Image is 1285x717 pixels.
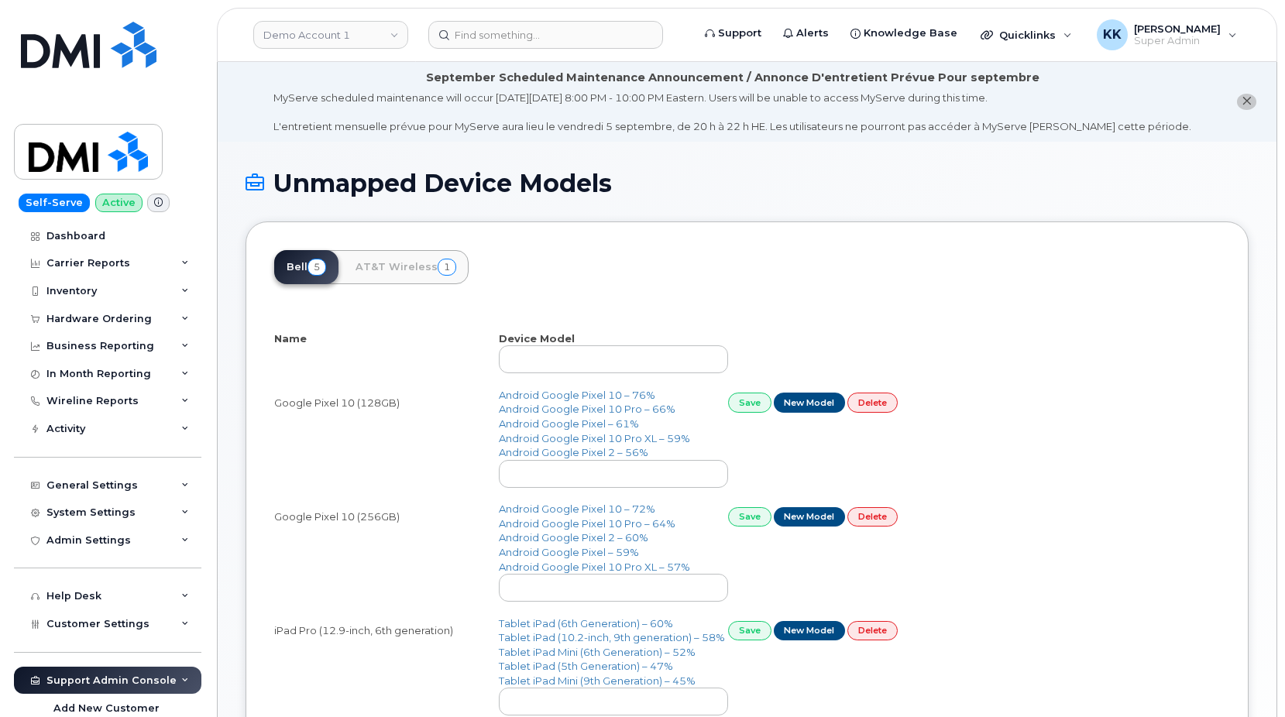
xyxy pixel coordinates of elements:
[728,621,771,640] a: Save
[308,259,326,276] span: 5
[1237,94,1256,110] button: close notification
[499,646,696,658] a: Tablet iPad Mini (6th Generation) – 52%
[343,250,469,284] a: AT&T Wireless1
[499,432,690,444] a: Android Google Pixel 10 Pro XL – 59%
[499,617,673,630] a: Tablet iPad (6th Generation) – 60%
[728,393,771,412] a: Save
[246,170,1249,197] h1: Unmapped Device Models
[728,507,771,527] a: Save
[847,507,898,527] a: Delete
[274,460,499,574] td: Google Pixel 10 (256GB)
[499,417,639,430] a: Android Google Pixel – 61%
[774,393,846,412] a: New Model
[499,674,696,687] a: Tablet iPad Mini (9th Generation) – 45%
[274,574,499,688] td: iPad Pro (12.9-inch, 6th generation)
[499,389,655,401] a: Android Google Pixel 10 – 76%
[274,345,499,459] td: Google Pixel 10 (128GB)
[847,621,898,640] a: Delete
[774,507,846,527] a: New Model
[273,91,1191,134] div: MyServe scheduled maintenance will occur [DATE][DATE] 8:00 PM - 10:00 PM Eastern. Users will be u...
[499,446,648,458] a: Android Google Pixel 2 – 56%
[499,631,725,643] a: Tablet iPad (10.2-inch, 9th generation) – 58%
[438,259,456,276] span: 1
[847,393,898,412] a: Delete
[426,70,1039,86] div: September Scheduled Maintenance Announcement / Annonce D'entretient Prévue Pour septembre
[499,561,690,573] a: Android Google Pixel 10 Pro XL – 57%
[499,331,728,346] th: Device Model
[274,331,499,346] th: Name
[499,660,673,672] a: Tablet iPad (5th Generation) – 47%
[499,546,639,558] a: Android Google Pixel – 59%
[499,503,655,515] a: Android Google Pixel 10 – 72%
[274,250,338,284] a: Bell5
[774,621,846,640] a: New Model
[499,531,648,544] a: Android Google Pixel 2 – 60%
[499,517,675,530] a: Android Google Pixel 10 Pro – 64%
[499,403,675,415] a: Android Google Pixel 10 Pro – 66%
